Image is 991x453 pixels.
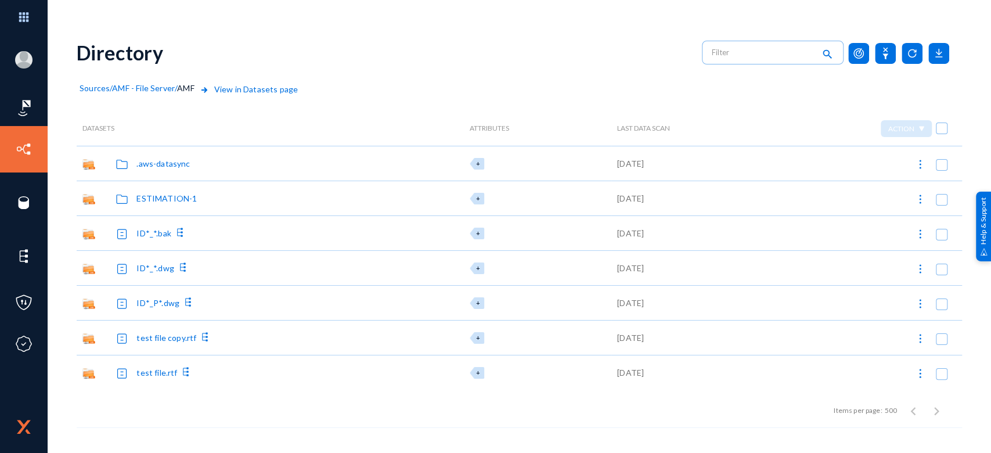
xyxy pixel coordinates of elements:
[617,124,670,132] span: Last Data Scan
[617,297,644,309] div: [DATE]
[82,297,95,310] img: smb.png
[15,247,33,265] img: icon-elements.svg
[476,160,480,167] span: +
[15,194,33,211] img: icon-sources.svg
[15,51,33,69] img: blank-profile-picture.png
[175,83,177,93] span: /
[77,41,163,64] div: Directory
[136,157,190,170] div: .aws-datasync
[476,195,480,202] span: +
[136,332,196,344] div: test file copy.rtf
[914,298,926,310] img: icon-more.svg
[885,405,897,416] div: 500
[617,332,644,344] div: [DATE]
[82,227,95,240] img: smb.png
[617,157,644,170] div: [DATE]
[914,228,926,240] img: icon-more.svg
[110,83,112,93] span: /
[976,192,991,261] div: Help & Support
[177,83,194,93] span: AMF
[902,399,925,422] button: Previous page
[82,157,95,170] img: smb.png
[617,366,644,379] div: [DATE]
[476,264,480,272] span: +
[712,44,814,61] input: Filter
[820,47,834,63] mat-icon: search
[82,262,95,275] img: smb.png
[617,227,644,239] div: [DATE]
[82,332,95,344] img: smb.png
[15,294,33,311] img: icon-policies.svg
[136,366,177,379] div: test file.rtf
[914,159,926,170] img: icon-more.svg
[82,366,95,379] img: smb.png
[15,335,33,353] img: icon-compliance.svg
[6,5,41,30] img: app launcher
[914,263,926,275] img: icon-more.svg
[197,83,298,111] span: View in Datasets page
[136,192,197,204] div: ESTIMATION-1
[617,192,644,204] div: [DATE]
[617,262,644,274] div: [DATE]
[80,83,110,93] span: Sources
[476,369,480,376] span: +
[112,83,175,93] span: AMF - File Server
[914,333,926,344] img: icon-more.svg
[476,229,480,237] span: +
[834,405,882,416] div: Items per page:
[82,192,95,205] img: smb.png
[15,141,33,158] img: icon-inventory.svg
[914,193,926,205] img: icon-more.svg
[470,124,509,132] span: Attributes
[15,99,33,117] img: icon-risk-sonar.svg
[476,299,480,307] span: +
[82,124,114,132] span: Datasets
[136,297,179,309] div: ID*_P*.dwg
[980,248,988,256] img: help_support.svg
[914,368,926,379] img: icon-more.svg
[925,399,948,422] button: Next page
[476,334,480,341] span: +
